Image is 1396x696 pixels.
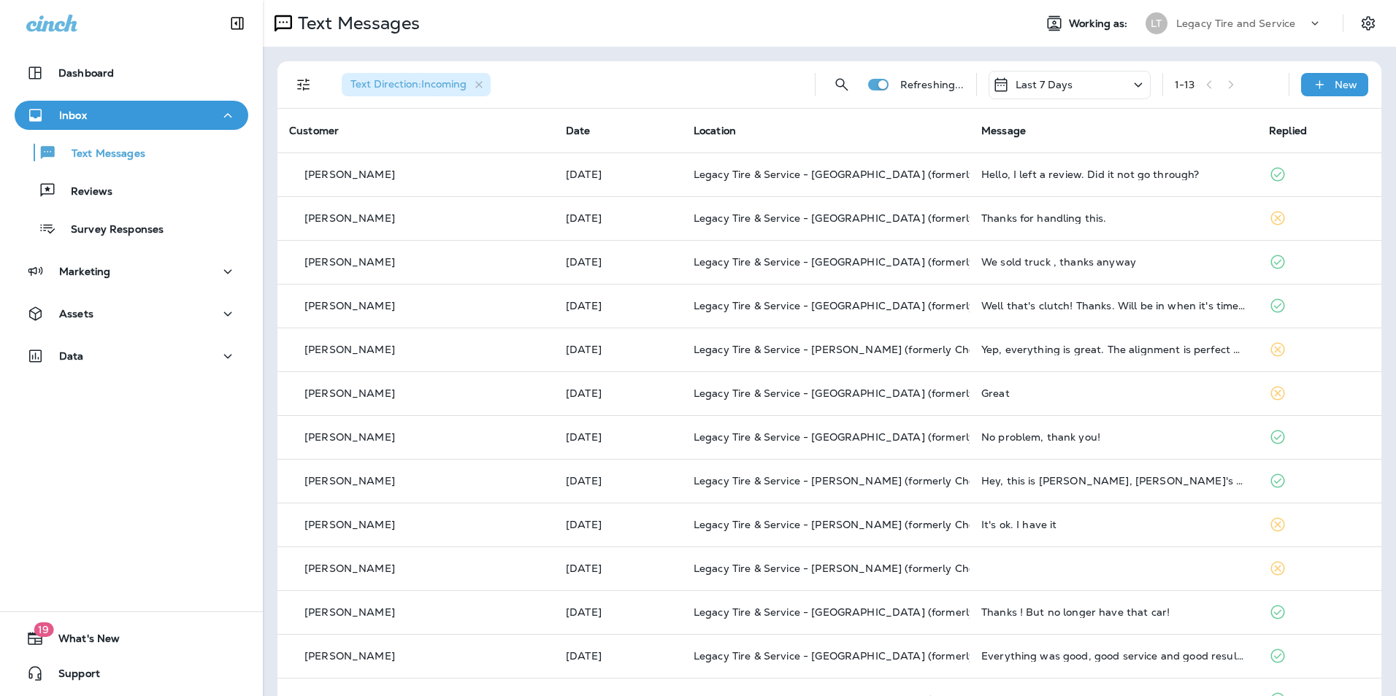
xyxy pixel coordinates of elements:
button: Settings [1355,10,1381,36]
span: Legacy Tire & Service - [PERSON_NAME] (formerly Chelsea Tire Pros) [694,562,1046,575]
div: Well that's clutch! Thanks. Will be in when it's time. Thank you [981,300,1246,312]
span: Legacy Tire & Service - [GEOGRAPHIC_DATA] (formerly Magic City Tire & Service) [694,168,1105,181]
span: Legacy Tire & Service - [GEOGRAPHIC_DATA] (formerly Magic City Tire & Service) [694,212,1105,225]
span: Text Direction : Incoming [350,77,467,90]
div: 1 - 13 [1175,79,1195,90]
p: [PERSON_NAME] [304,562,395,574]
button: Collapse Sidebar [217,9,258,38]
p: Sep 10, 2025 08:07 AM [566,344,670,355]
p: Reviews [56,185,112,199]
p: Sep 8, 2025 03:14 PM [566,475,670,487]
p: Sep 10, 2025 10:43 AM [566,212,670,224]
div: No problem, thank you! [981,431,1246,443]
div: Text Direction:Incoming [342,73,491,96]
p: Refreshing... [900,79,964,90]
button: Marketing [15,257,248,286]
p: [PERSON_NAME] [304,256,395,268]
span: What's New [44,633,120,650]
button: Dashboard [15,58,248,88]
div: It's ok. I have it [981,519,1246,530]
p: Last 7 Days [1016,79,1073,90]
span: Legacy Tire & Service - [PERSON_NAME] (formerly Chelsea Tire Pros) [694,518,1046,531]
p: Sep 10, 2025 09:27 AM [566,300,670,312]
p: Sep 9, 2025 10:23 AM [566,431,670,443]
p: Marketing [59,266,110,277]
span: Legacy Tire & Service - [GEOGRAPHIC_DATA] (formerly Magic City Tire & Service) [694,255,1105,268]
span: Legacy Tire & Service - [PERSON_NAME] (formerly Chelsea Tire Pros) [694,343,1046,356]
p: Sep 8, 2025 06:17 AM [566,606,670,618]
div: Thanks ! But no longer have that car! [981,606,1246,618]
p: Sep 9, 2025 01:30 PM [566,387,670,399]
div: We sold truck , thanks anyway [981,256,1246,268]
div: Yep, everything is great. The alignment is perfect now. Thank you! [981,344,1246,355]
p: Sep 10, 2025 10:38 AM [566,256,670,268]
p: Data [59,350,84,362]
p: [PERSON_NAME] [304,300,395,312]
button: Text Messages [15,137,248,168]
div: Thanks for handling this. [981,212,1246,224]
div: Hey, this is Tara, Brent's wife. His email is mbabney2486@gmail.com [981,475,1246,487]
div: Great [981,387,1246,399]
span: Support [44,668,100,685]
span: Legacy Tire & Service - [GEOGRAPHIC_DATA] (formerly Chalkville Auto & Tire Service) [694,387,1130,400]
p: Sep 8, 2025 11:20 AM [566,519,670,530]
div: Hello, I left a review. Did it not go through? [981,169,1246,180]
p: [PERSON_NAME] [304,169,395,180]
p: [PERSON_NAME] [304,431,395,443]
p: Inbox [59,109,87,121]
span: Message [981,124,1026,137]
span: Location [694,124,736,137]
p: Assets [59,308,93,320]
span: Legacy Tire & Service - [GEOGRAPHIC_DATA] (formerly Magic City Tire & Service) [694,299,1105,312]
button: Support [15,659,248,688]
p: Sep 11, 2025 08:11 AM [566,169,670,180]
button: Inbox [15,101,248,130]
p: [PERSON_NAME] [304,387,395,399]
span: Legacy Tire & Service - [GEOGRAPHIC_DATA] (formerly Magic City Tire & Service) [694,649,1105,662]
p: [PERSON_NAME] [304,650,395,662]
span: Replied [1269,124,1307,137]
p: [PERSON_NAME] [304,475,395,487]
p: Dashboard [58,67,114,79]
button: Filters [289,70,318,99]
p: [PERSON_NAME] [304,212,395,224]
p: Survey Responses [56,223,164,237]
span: Legacy Tire & Service - [GEOGRAPHIC_DATA] (formerly Magic City Tire & Service) [694,606,1105,619]
p: Text Messages [292,12,420,34]
div: Everything was good, good service and good results. Keep up the good work! [981,650,1246,662]
span: Date [566,124,591,137]
p: [PERSON_NAME] [304,344,395,355]
button: Assets [15,299,248,328]
span: Legacy Tire & Service - [GEOGRAPHIC_DATA] (formerly Magic City Tire & Service) [694,430,1105,444]
button: Reviews [15,175,248,206]
p: Sep 6, 2025 08:17 AM [566,650,670,662]
button: Search Messages [827,70,856,99]
p: Text Messages [57,147,145,161]
p: Legacy Tire and Service [1176,18,1295,29]
span: Legacy Tire & Service - [PERSON_NAME] (formerly Chelsea Tire Pros) [694,474,1046,487]
span: 19 [34,622,53,637]
span: Working as: [1069,18,1131,30]
p: [PERSON_NAME] [304,606,395,618]
button: Data [15,341,248,371]
p: New [1335,79,1357,90]
p: [PERSON_NAME] [304,519,395,530]
span: Customer [289,124,339,137]
div: LT [1146,12,1167,34]
button: Survey Responses [15,213,248,244]
button: 19What's New [15,624,248,653]
p: Sep 8, 2025 10:26 AM [566,562,670,574]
